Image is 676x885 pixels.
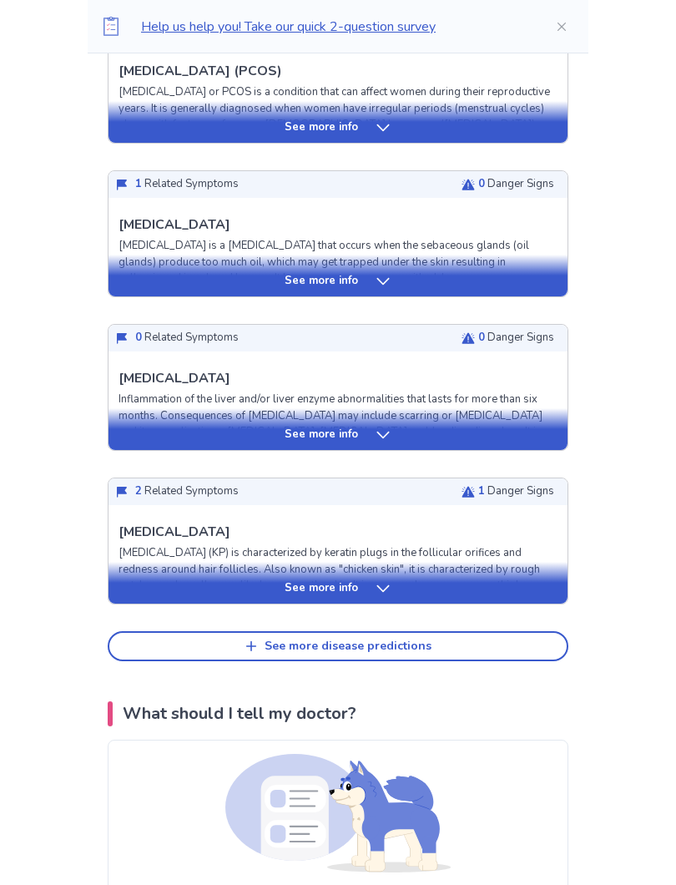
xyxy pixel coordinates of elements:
[119,215,230,235] p: [MEDICAL_DATA]
[225,755,451,873] img: Shiba (Report)
[478,331,485,346] span: 0
[478,177,485,192] span: 0
[285,274,358,291] p: See more info
[265,640,431,655] div: See more disease predictions
[135,177,239,194] p: Related Symptoms
[141,17,528,37] p: Help us help you! Take our quick 2-question survey
[119,392,557,490] p: Inflammation of the liver and/or liver enzyme abnormalities that lasts for more than six months. ...
[123,702,356,727] p: What should I tell my doctor?
[108,632,568,662] button: See more disease predictions
[478,484,554,501] p: Danger Signs
[135,484,142,499] span: 2
[135,484,239,501] p: Related Symptoms
[119,546,557,611] p: [MEDICAL_DATA] (KP) is characterized by keratin plugs in the follicular orifices and redness arou...
[285,120,358,137] p: See more info
[119,85,557,215] p: [MEDICAL_DATA] or PCOS is a condition that can affect women during their reproductive years. It i...
[135,177,142,192] span: 1
[478,484,485,499] span: 1
[478,177,554,194] p: Danger Signs
[135,331,239,347] p: Related Symptoms
[135,331,142,346] span: 0
[119,62,282,82] p: [MEDICAL_DATA] (PCOS)
[478,331,554,347] p: Danger Signs
[119,239,557,288] p: [MEDICAL_DATA] is a [MEDICAL_DATA] that occurs when the sebaceous glands (oil glands) produce too...
[119,369,230,389] p: [MEDICAL_DATA]
[285,427,358,444] p: See more info
[119,523,230,543] p: [MEDICAL_DATA]
[285,581,358,598] p: See more info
